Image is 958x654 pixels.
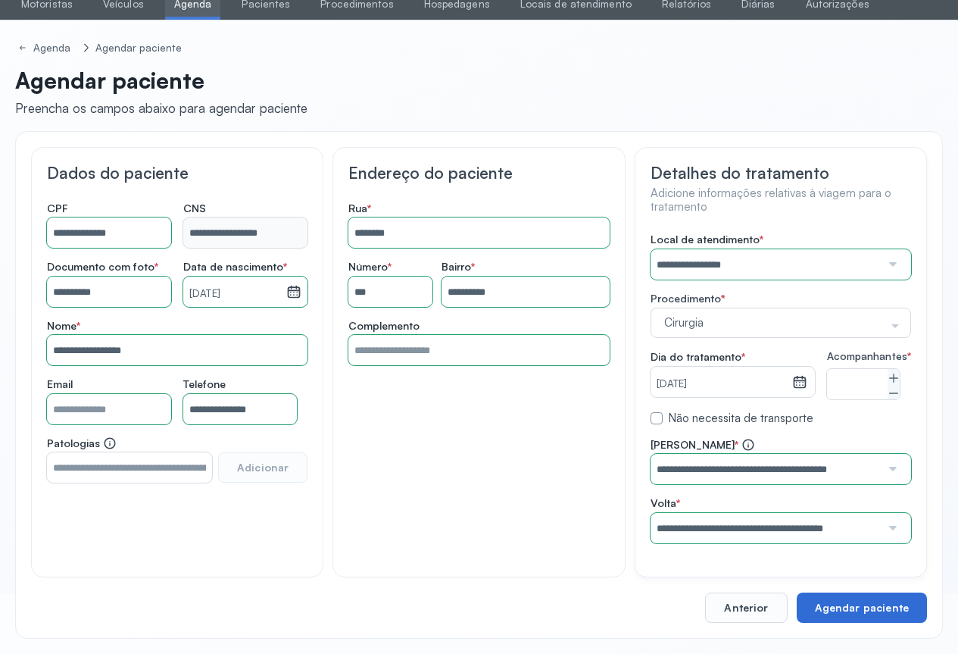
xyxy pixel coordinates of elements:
button: Agendar paciente [797,593,927,623]
span: Nome [47,319,80,333]
span: Email [47,377,73,391]
div: Agenda [33,42,74,55]
small: [DATE] [657,377,787,392]
span: Data de nascimento [183,260,287,274]
span: Patologias [47,437,117,450]
button: Anterior [705,593,787,623]
div: Agendar paciente [95,42,183,55]
h4: Adicione informações relativas à viagem para o tratamento [651,186,911,215]
span: Número [348,260,392,274]
span: Dia do tratamento [651,350,745,364]
h3: Endereço do paciente [348,163,609,183]
span: Acompanhantes [827,350,911,363]
div: Preencha os campos abaixo para agendar paciente [15,100,307,116]
span: Telefone [183,377,226,391]
span: Documento com foto [47,260,158,274]
span: [PERSON_NAME] [651,438,755,452]
label: Não necessita de transporte [669,411,813,426]
span: Local de atendimento [651,233,763,246]
span: Complemento [348,319,420,333]
a: Agendar paciente [92,39,186,58]
span: Rua [348,202,371,215]
span: Volta [651,496,680,510]
small: [DATE] [189,286,280,302]
button: Adicionar [218,452,307,483]
p: Agendar paciente [15,67,307,94]
span: Cirurgia [660,315,886,330]
h3: Detalhes do tratamento [651,163,911,183]
span: Procedimento [651,292,721,305]
span: CNS [183,202,206,215]
a: Agenda [15,39,77,58]
span: CPF [47,202,68,215]
h3: Dados do paciente [47,163,307,183]
span: Bairro [442,260,475,274]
